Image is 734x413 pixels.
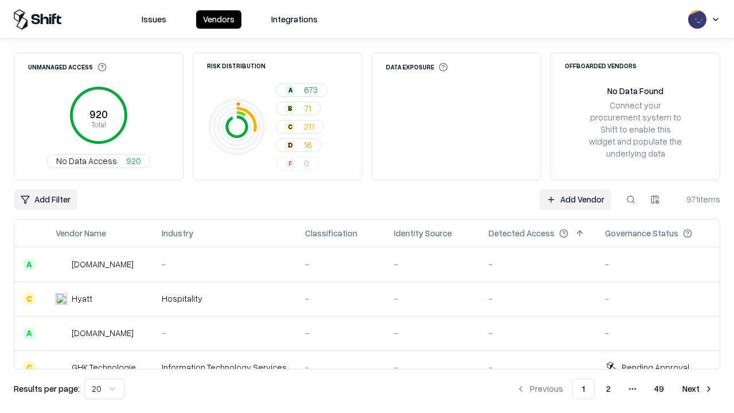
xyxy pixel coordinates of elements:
a: Add Vendor [540,189,611,210]
div: Pending Approval [633,361,701,373]
button: D16 [276,138,322,152]
img: Hyatt [56,293,67,305]
span: 211 [304,120,314,133]
div: GHK Technologies Inc. [72,361,155,373]
button: Next [676,379,720,399]
div: C [24,293,35,305]
button: Add Filter [14,189,77,210]
div: - [317,361,387,373]
img: primesec.co.il [56,328,67,339]
button: A673 [276,83,327,97]
tspan: Total [91,120,106,129]
div: Identity Source [405,227,463,239]
div: - [500,293,598,305]
div: A [24,259,35,270]
div: A [24,328,35,339]
button: C211 [276,120,324,134]
div: Data Exposure [386,63,448,72]
div: - [500,258,598,270]
div: Vendor Name [56,227,106,239]
div: - [616,327,722,339]
div: - [500,361,598,373]
button: 1 [572,379,595,399]
div: - [616,293,722,305]
div: C [286,122,295,131]
div: Connect your procurement system to Shift to enable this widget and populate the underlying data [588,99,683,160]
tspan: 920 [89,108,108,120]
div: A [286,85,295,95]
div: No Data Found [607,85,663,97]
div: 971 items [674,193,720,205]
button: Issues [135,10,173,29]
button: 49 [645,379,673,399]
div: D [286,141,295,150]
div: Unmanaged Access [28,63,107,72]
div: - [405,327,482,339]
div: Governance Status [616,227,690,239]
nav: pagination [509,379,720,399]
button: B71 [276,102,321,115]
div: C [24,362,35,373]
div: - [317,293,387,305]
div: Offboarded Vendors [565,63,637,69]
span: 71 [304,102,311,114]
div: - [500,327,598,339]
div: [DOMAIN_NAME] [72,258,134,270]
button: Vendors [196,10,241,29]
div: - [317,327,387,339]
div: Risk Distribution [207,63,266,69]
div: B [286,104,295,113]
div: - [405,258,482,270]
div: - [173,258,298,270]
div: Hyatt [72,293,92,305]
button: 2 [597,379,620,399]
span: 16 [304,139,312,151]
div: Information Technology Services [173,361,298,373]
img: intrado.com [56,259,67,270]
div: [DOMAIN_NAME] [72,327,134,339]
img: GHK Technologies Inc. [56,362,67,373]
span: No Data Access [56,155,117,167]
div: - [405,293,482,305]
div: Detected Access [500,227,566,239]
div: - [405,361,482,373]
p: Results per page: [14,383,80,395]
button: No Data Access920 [46,154,151,168]
div: - [317,258,387,270]
span: 673 [304,84,318,96]
div: Industry [173,227,205,239]
button: Integrations [264,10,325,29]
div: - [616,258,722,270]
div: Classification [317,227,369,239]
div: Hospitality [173,293,298,305]
span: 920 [126,155,141,167]
div: - [173,327,298,339]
